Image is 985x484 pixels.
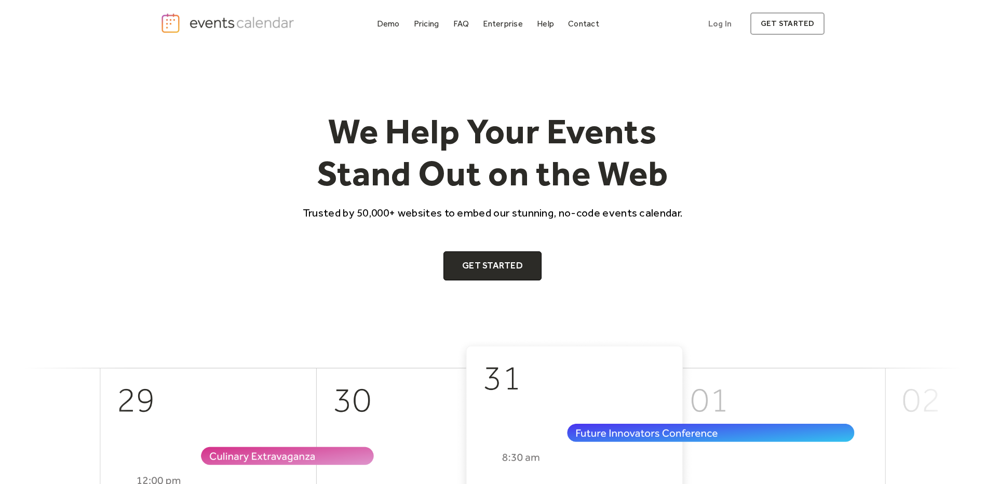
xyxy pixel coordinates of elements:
[160,12,298,34] a: home
[479,17,527,31] a: Enterprise
[293,205,692,220] p: Trusted by 50,000+ websites to embed our stunning, no-code events calendar.
[533,17,558,31] a: Help
[449,17,474,31] a: FAQ
[293,110,692,195] h1: We Help Your Events Stand Out on the Web
[443,251,542,280] a: Get Started
[750,12,825,35] a: get started
[377,21,400,26] div: Demo
[698,12,742,35] a: Log In
[410,17,443,31] a: Pricing
[483,21,522,26] div: Enterprise
[453,21,469,26] div: FAQ
[537,21,554,26] div: Help
[414,21,439,26] div: Pricing
[568,21,599,26] div: Contact
[373,17,404,31] a: Demo
[564,17,603,31] a: Contact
